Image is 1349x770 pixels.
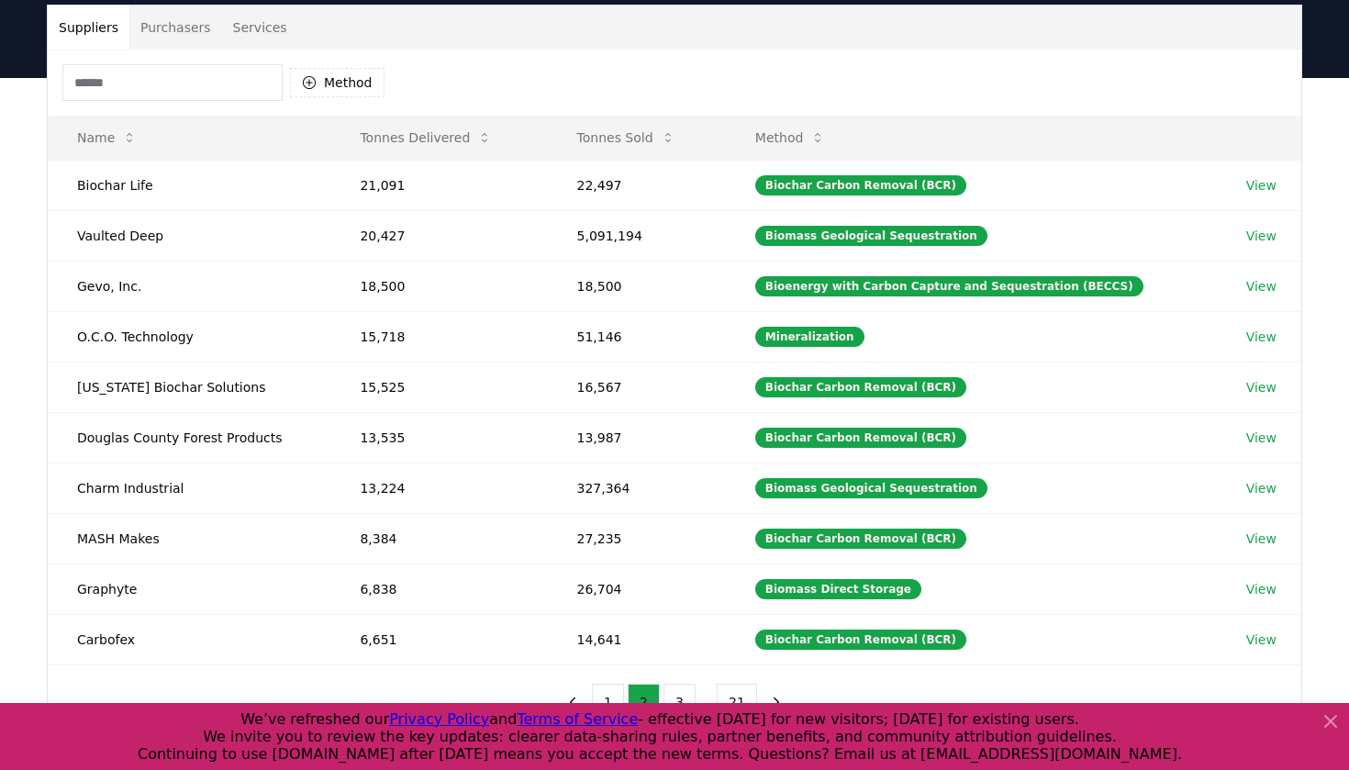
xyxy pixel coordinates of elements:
[48,6,129,50] button: Suppliers
[592,684,624,720] button: 1
[755,377,966,397] div: Biochar Carbon Removal (BCR)
[548,513,726,564] td: 27,235
[1246,479,1277,497] a: View
[330,513,547,564] td: 8,384
[48,261,330,311] td: Gevo, Inc.
[755,529,966,549] div: Biochar Carbon Removal (BCR)
[628,684,660,720] button: 2
[1246,631,1277,649] a: View
[48,463,330,513] td: Charm Industrial
[48,311,330,362] td: O.C.O. Technology
[741,119,841,156] button: Method
[548,210,726,261] td: 5,091,194
[129,6,222,50] button: Purchasers
[548,362,726,412] td: 16,567
[1246,277,1277,296] a: View
[62,119,151,156] button: Name
[755,327,864,347] div: Mineralization
[330,210,547,261] td: 20,427
[755,630,966,650] div: Biochar Carbon Removal (BCR)
[755,579,921,599] div: Biomass Direct Storage
[345,119,507,156] button: Tonnes Delivered
[48,160,330,210] td: Biochar Life
[755,478,987,498] div: Biomass Geological Sequestration
[1246,429,1277,447] a: View
[48,564,330,614] td: Graphyte
[48,412,330,463] td: Douglas County Forest Products
[330,261,547,311] td: 18,500
[663,684,696,720] button: 3
[222,6,298,50] button: Services
[1246,176,1277,195] a: View
[717,684,757,720] button: 21
[548,564,726,614] td: 26,704
[1246,378,1277,396] a: View
[48,614,330,664] td: Carbofex
[1246,328,1277,346] a: View
[1246,530,1277,548] a: View
[48,513,330,564] td: MASH Makes
[1246,227,1277,245] a: View
[548,160,726,210] td: 22,497
[548,311,726,362] td: 51,146
[1246,580,1277,598] a: View
[48,362,330,412] td: [US_STATE] Biochar Solutions
[330,160,547,210] td: 21,091
[548,261,726,311] td: 18,500
[548,614,726,664] td: 14,641
[330,614,547,664] td: 6,651
[761,684,792,720] button: next page
[563,119,690,156] button: Tonnes Sold
[699,691,713,713] li: ...
[290,68,385,97] button: Method
[557,684,588,720] button: previous page
[330,362,547,412] td: 15,525
[330,412,547,463] td: 13,535
[755,428,966,448] div: Biochar Carbon Removal (BCR)
[548,412,726,463] td: 13,987
[548,463,726,513] td: 327,364
[755,226,987,246] div: Biomass Geological Sequestration
[330,311,547,362] td: 15,718
[330,463,547,513] td: 13,224
[755,276,1143,296] div: Bioenergy with Carbon Capture and Sequestration (BECCS)
[48,210,330,261] td: Vaulted Deep
[755,175,966,195] div: Biochar Carbon Removal (BCR)
[330,564,547,614] td: 6,838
